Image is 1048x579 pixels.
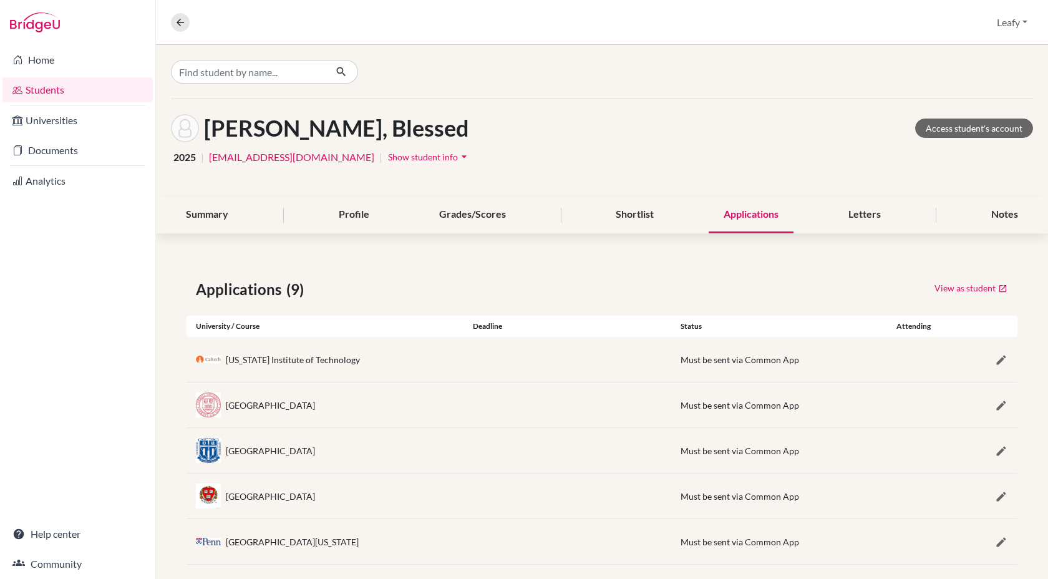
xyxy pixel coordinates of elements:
div: Attending [879,321,948,332]
div: Profile [324,197,384,233]
div: Grades/Scores [424,197,521,233]
div: Deadline [463,321,671,332]
div: Applications [709,197,793,233]
button: Leafy [991,11,1033,34]
span: Must be sent via Common App [681,400,799,411]
span: Must be sent via Common App [681,537,799,547]
h1: [PERSON_NAME], Blessed [204,115,469,142]
a: Access student's account [915,119,1033,138]
div: [GEOGRAPHIC_DATA] [226,444,315,457]
span: Applications [196,278,286,301]
a: Help center [2,522,153,547]
span: 2025 [173,150,196,165]
a: Home [2,47,153,72]
a: Analytics [2,168,153,193]
a: View as student [934,278,1008,298]
span: Must be sent via Common App [681,491,799,502]
span: Show student info [388,152,458,162]
div: Shortlist [601,197,669,233]
div: University / Course [187,321,463,332]
img: Bridge-U [10,12,60,32]
a: Documents [2,138,153,163]
img: us_duk_w1ovhez6.jpeg [196,438,221,463]
a: Community [2,552,153,577]
div: [GEOGRAPHIC_DATA] [226,490,315,503]
img: us_cor_p_98w037.jpeg [196,392,221,417]
a: Students [2,77,153,102]
img: Blessed Matsikidze's avatar [171,114,199,142]
img: us_upe_j42r4331.jpeg [196,538,221,545]
span: | [379,150,382,165]
span: | [201,150,204,165]
div: Notes [976,197,1033,233]
span: Must be sent via Common App [681,354,799,365]
a: [EMAIL_ADDRESS][DOMAIN_NAME] [209,150,374,165]
img: us_har_81u94qpg.jpeg [196,484,221,508]
i: arrow_drop_down [458,150,470,163]
div: [GEOGRAPHIC_DATA] [226,399,315,412]
span: Must be sent via Common App [681,445,799,456]
a: Universities [2,108,153,133]
button: Show student infoarrow_drop_down [387,147,471,167]
span: (9) [286,278,309,301]
input: Find student by name... [171,60,326,84]
div: Letters [833,197,896,233]
div: Summary [171,197,243,233]
div: [GEOGRAPHIC_DATA][US_STATE] [226,535,359,548]
img: us_ctc_usx8fryn.jpeg [196,356,221,364]
div: [US_STATE] Institute of Technology [226,353,360,366]
div: Status [671,321,879,332]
